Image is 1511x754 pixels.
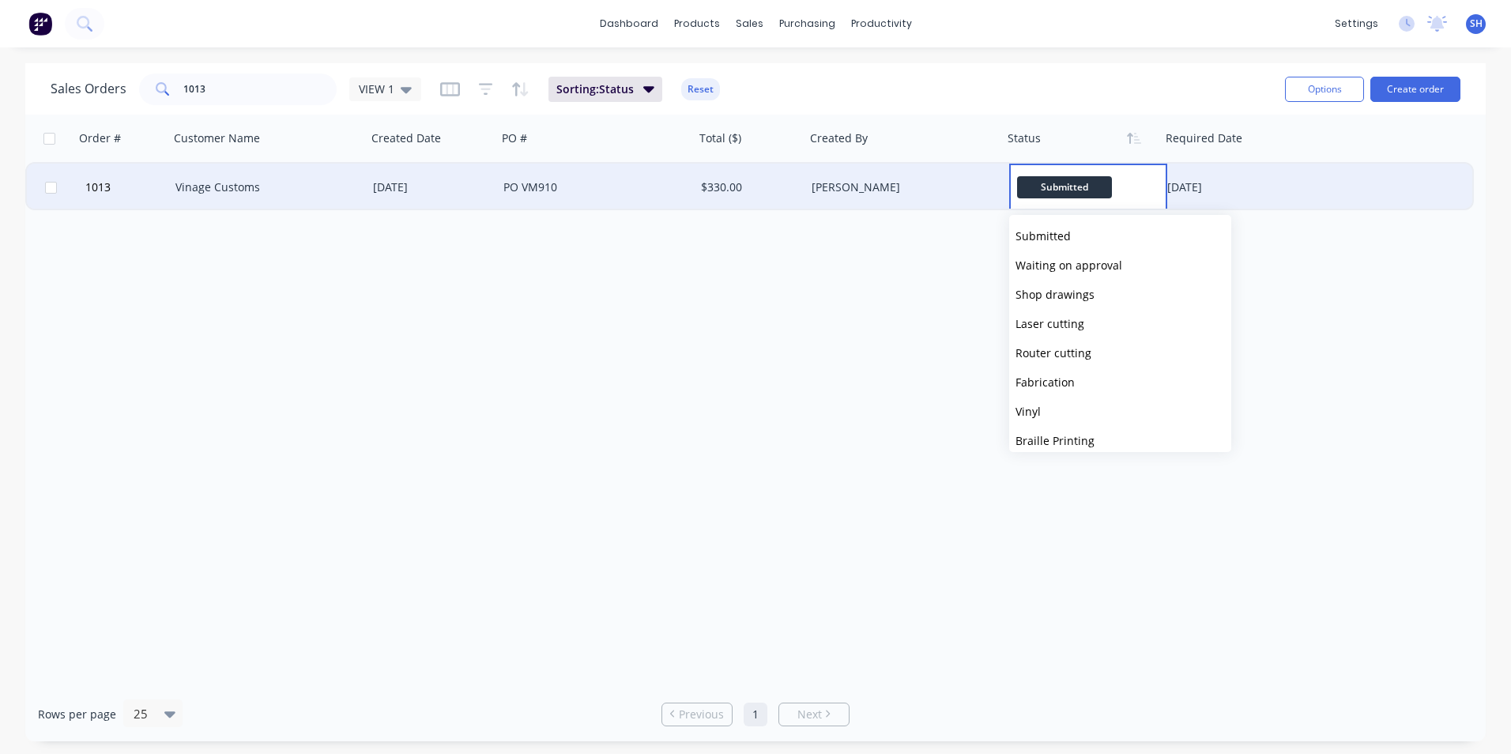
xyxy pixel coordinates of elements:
[744,703,767,726] a: Page 1 is your current page
[1009,397,1231,426] button: Vinyl
[174,130,260,146] div: Customer Name
[1009,426,1231,455] button: Braille Printing
[592,12,666,36] a: dashboard
[662,707,732,722] a: Previous page
[1015,258,1122,273] span: Waiting on approval
[701,179,794,195] div: $330.00
[175,179,351,195] div: Vinage Customs
[1009,338,1231,368] button: Router cutting
[1008,130,1041,146] div: Status
[1009,368,1231,397] button: Fabrication
[79,130,121,146] div: Order #
[1017,176,1112,198] span: Submitted
[1370,77,1460,102] button: Create order
[1166,130,1242,146] div: Required Date
[1327,12,1386,36] div: settings
[1015,375,1075,390] span: Fabrication
[699,130,741,146] div: Total ($)
[38,707,116,722] span: Rows per page
[502,130,527,146] div: PO #
[548,77,662,102] button: Sorting:Status
[843,12,920,36] div: productivity
[1015,433,1095,448] span: Braille Printing
[1015,404,1041,419] span: Vinyl
[1015,228,1071,243] span: Submitted
[183,74,337,105] input: Search...
[679,707,724,722] span: Previous
[812,179,987,195] div: [PERSON_NAME]
[373,179,491,195] div: [DATE]
[359,81,394,97] span: VIEW 1
[503,179,679,195] div: PO VM910
[1009,221,1231,251] button: Submitted
[666,12,728,36] div: products
[1015,287,1095,302] span: Shop drawings
[1009,280,1231,309] button: Shop drawings
[771,12,843,36] div: purchasing
[810,130,868,146] div: Created By
[728,12,771,36] div: sales
[797,707,822,722] span: Next
[1167,179,1293,195] div: [DATE]
[81,164,175,211] button: 1013
[655,703,856,726] ul: Pagination
[28,12,52,36] img: Factory
[556,81,634,97] span: Sorting: Status
[1009,251,1231,280] button: Waiting on approval
[85,179,111,195] span: 1013
[1470,17,1483,31] span: SH
[681,78,720,100] button: Reset
[1015,345,1091,360] span: Router cutting
[51,81,126,96] h1: Sales Orders
[1285,77,1364,102] button: Options
[1015,316,1084,331] span: Laser cutting
[779,707,849,722] a: Next page
[1009,309,1231,338] button: Laser cutting
[371,130,441,146] div: Created Date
